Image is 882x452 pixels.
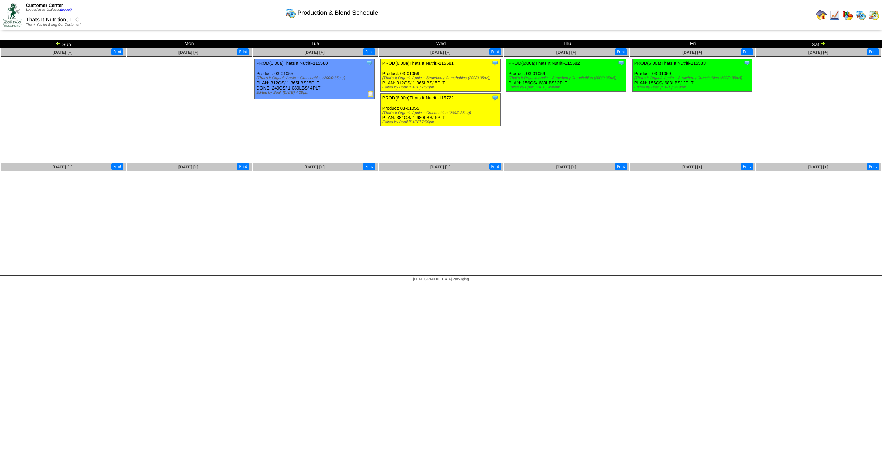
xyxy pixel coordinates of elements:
[3,3,22,26] img: ZoRoCo_Logo(Green%26Foil)%20jpg.webp
[630,40,756,48] td: Fri
[382,95,454,101] a: PROD(6:00a)Thats It Nutriti-115722
[26,23,81,27] span: Thank You for Being Our Customer!
[808,50,828,55] a: [DATE] [+]
[55,41,61,46] img: arrowleft.gif
[382,61,454,66] a: PROD(6:00a)Thats It Nutriti-115581
[285,7,296,18] img: calendarprod.gif
[741,48,753,55] button: Print
[237,48,249,55] button: Print
[380,59,500,92] div: Product: 03-01059 PLAN: 312CS / 1,365LBS / 5PLT
[842,9,853,20] img: graph.gif
[305,165,325,169] a: [DATE] [+]
[52,165,72,169] a: [DATE] [+]
[632,59,752,92] div: Product: 03-01059 PLAN: 156CS / 683LBS / 2PLT
[829,9,840,20] img: line_graph.gif
[111,48,123,55] button: Print
[0,40,126,48] td: Sun
[615,48,627,55] button: Print
[126,40,252,48] td: Mon
[52,50,72,55] a: [DATE] [+]
[366,60,373,66] img: Tooltip
[492,94,499,101] img: Tooltip
[489,163,501,170] button: Print
[634,85,752,90] div: Edited by Bpali [DATE] 6:19pm
[297,9,378,17] span: Production & Blend Schedule
[756,40,882,48] td: Sat
[867,48,879,55] button: Print
[380,94,500,126] div: Product: 03-01055 PLAN: 384CS / 1,680LBS / 6PLT
[178,50,198,55] a: [DATE] [+]
[252,40,378,48] td: Tue
[867,163,879,170] button: Print
[743,60,750,66] img: Tooltip
[868,9,879,20] img: calendarinout.gif
[305,50,325,55] a: [DATE] [+]
[363,163,375,170] button: Print
[237,163,249,170] button: Print
[256,76,374,80] div: (That's It Organic Apple + Crunchables (200/0.35oz))
[382,76,500,80] div: (That's It Organic Apple + Strawberry Crunchables (200/0.35oz))
[256,91,374,95] div: Edited by Bpali [DATE] 4:28pm
[508,61,580,66] a: PROD(6:00a)Thats It Nutriti-115582
[508,85,626,90] div: Edited by Bpali [DATE] 9:46pm
[430,50,450,55] a: [DATE] [+]
[256,61,328,66] a: PROD(6:00a)Thats It Nutriti-115580
[382,120,500,124] div: Edited by Bpali [DATE] 7:50pm
[556,165,576,169] a: [DATE] [+]
[382,85,500,90] div: Edited by Bpali [DATE] 7:51pm
[430,165,450,169] a: [DATE] [+]
[682,50,702,55] a: [DATE] [+]
[367,91,374,97] img: Production Report
[615,163,627,170] button: Print
[855,9,866,20] img: calendarprod.gif
[255,59,375,99] div: Product: 03-01055 PLAN: 312CS / 1,365LBS / 5PLT DONE: 249CS / 1,089LBS / 4PLT
[26,8,72,12] span: Logged in as Jsalcedo
[111,163,123,170] button: Print
[26,17,80,23] span: Thats It Nutrition, LLC
[378,40,504,48] td: Wed
[741,163,753,170] button: Print
[618,60,625,66] img: Tooltip
[820,41,826,46] img: arrowright.gif
[178,165,198,169] a: [DATE] [+]
[508,76,626,80] div: (That's It Organic Apple + Strawberry Crunchables (200/0.35oz))
[816,9,827,20] img: home.gif
[504,40,630,48] td: Thu
[492,60,499,66] img: Tooltip
[682,165,702,169] a: [DATE] [+]
[60,8,72,12] a: (logout)
[382,111,500,115] div: (That's It Organic Apple + Crunchables (200/0.35oz))
[26,3,63,8] span: Customer Center
[634,61,706,66] a: PROD(6:00a)Thats It Nutriti-115583
[363,48,375,55] button: Print
[506,59,626,92] div: Product: 03-01059 PLAN: 156CS / 683LBS / 2PLT
[808,165,828,169] a: [DATE] [+]
[489,48,501,55] button: Print
[556,50,576,55] a: [DATE] [+]
[413,277,469,281] span: [DEMOGRAPHIC_DATA] Packaging
[634,76,752,80] div: (That's It Organic Apple + Strawberry Crunchables (200/0.35oz))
